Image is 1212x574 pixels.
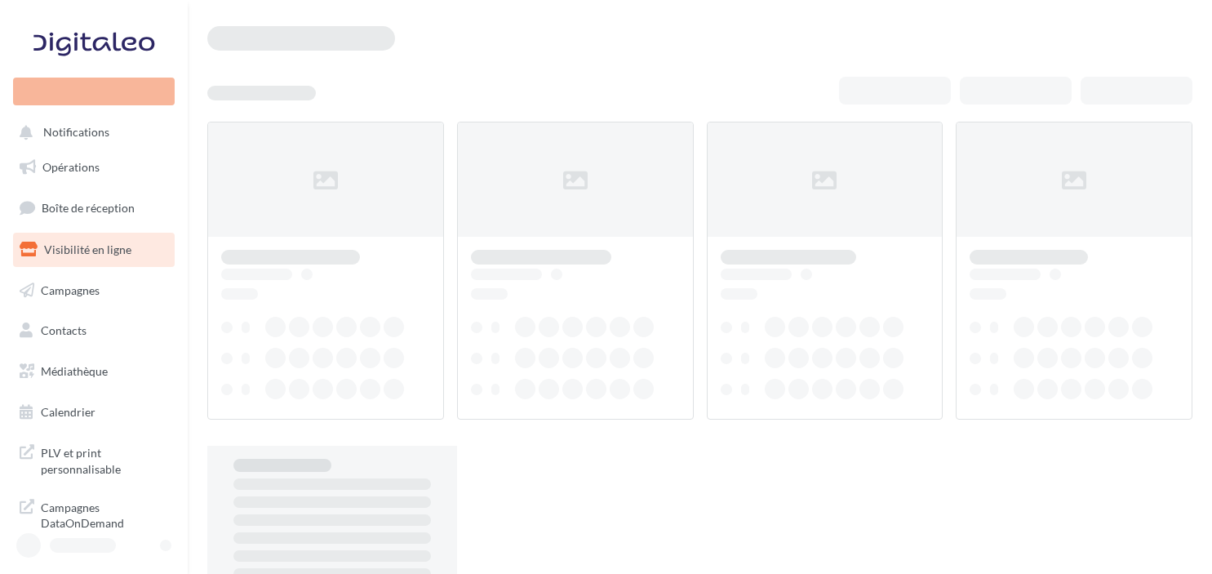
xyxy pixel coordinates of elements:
div: Nouvelle campagne [13,78,175,105]
span: Visibilité en ligne [44,243,131,256]
a: PLV et print personnalisable [10,435,178,483]
span: Campagnes DataOnDemand [41,496,168,532]
a: Boîte de réception [10,190,178,225]
span: Campagnes [41,283,100,296]
span: Médiathèque [41,364,108,378]
a: Calendrier [10,395,178,429]
span: Calendrier [41,405,95,419]
span: Opérations [42,160,100,174]
span: Contacts [41,323,87,337]
a: Contacts [10,314,178,348]
span: Boîte de réception [42,201,135,215]
a: Campagnes [10,274,178,308]
span: Notifications [43,126,109,140]
span: PLV et print personnalisable [41,442,168,477]
a: Opérations [10,150,178,185]
a: Médiathèque [10,354,178,389]
a: Campagnes DataOnDemand [10,490,178,538]
a: Visibilité en ligne [10,233,178,267]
